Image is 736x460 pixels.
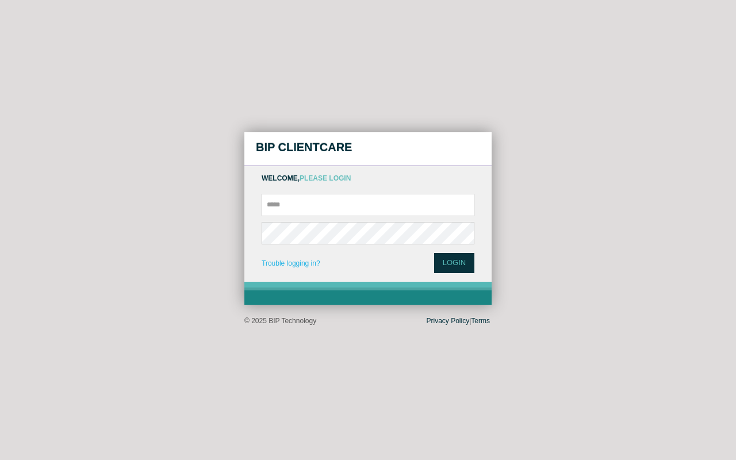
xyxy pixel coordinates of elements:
a: Trouble logging in? [262,259,320,269]
div: | [427,316,490,326]
h4: Welcome, [262,175,474,182]
a: Privacy Policy [427,317,470,325]
span: Please Login [300,174,351,182]
a: Terms [471,317,490,325]
h3: BIP ClientCare [256,137,480,160]
button: Login [434,253,474,273]
div: © 2025 BIP Technology [244,316,492,326]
